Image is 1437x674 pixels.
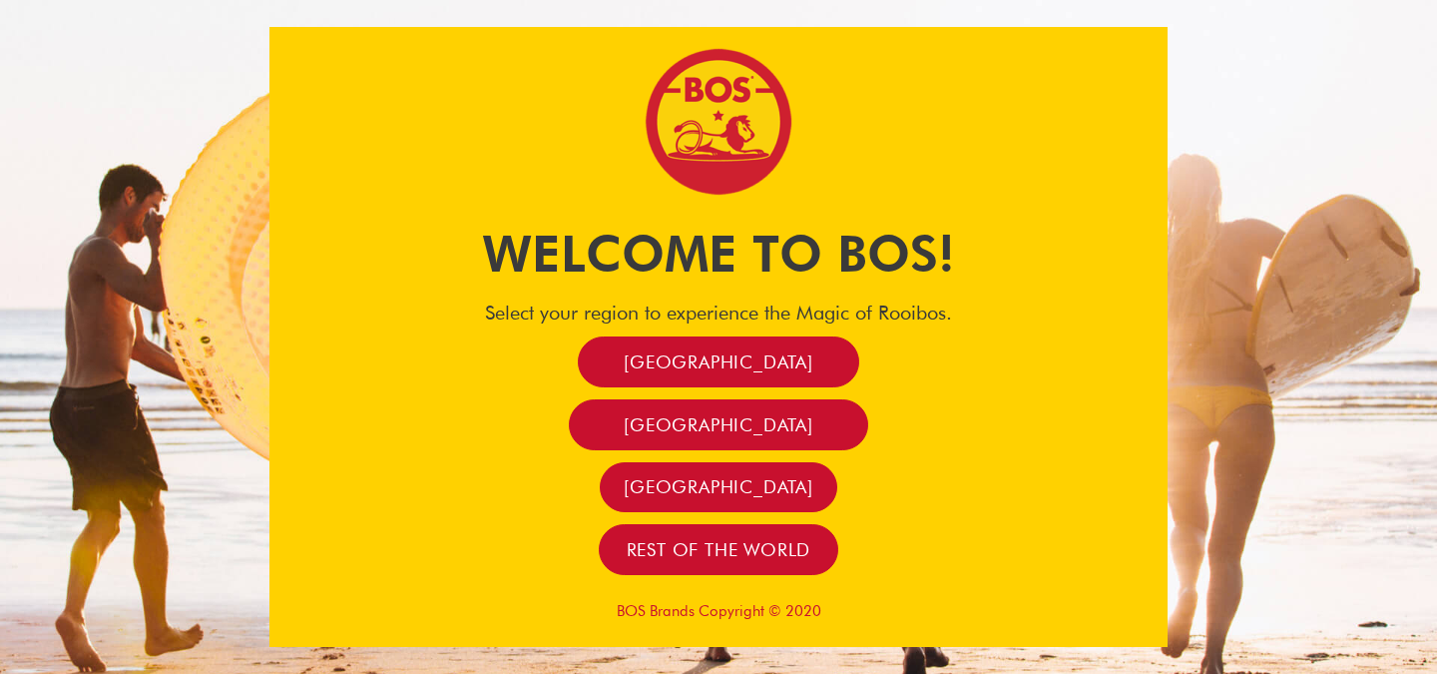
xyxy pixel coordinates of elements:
[269,301,1168,325] h4: Select your region to experience the Magic of Rooibos.
[624,413,813,436] span: [GEOGRAPHIC_DATA]
[627,538,811,561] span: Rest of the world
[269,219,1168,289] h1: Welcome to BOS!
[644,47,793,197] img: Bos Brands
[624,475,813,498] span: [GEOGRAPHIC_DATA]
[569,399,868,450] a: [GEOGRAPHIC_DATA]
[599,524,839,575] a: Rest of the world
[578,337,859,387] a: [GEOGRAPHIC_DATA]
[269,602,1168,620] p: BOS Brands Copyright © 2020
[624,350,813,373] span: [GEOGRAPHIC_DATA]
[600,462,837,513] a: [GEOGRAPHIC_DATA]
